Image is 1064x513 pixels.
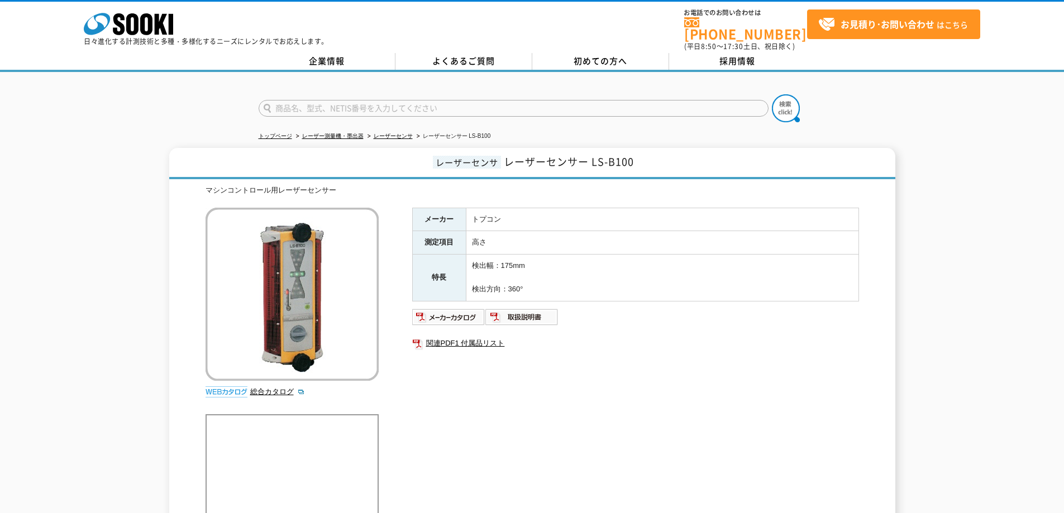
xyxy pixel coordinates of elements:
td: 検出幅：175mm 検出方向：360° [466,255,858,301]
a: 初めての方へ [532,53,669,70]
img: webカタログ [206,386,247,397]
th: 測定項目 [412,231,466,255]
span: お電話でのお問い合わせは [684,9,807,16]
div: マシンコントロール用レーザーセンサー [206,185,859,196]
span: 8:50 [701,41,717,51]
a: 総合カタログ [250,387,305,396]
img: btn_search.png [772,94,800,122]
img: メーカーカタログ [412,308,485,326]
a: 採用情報 [669,53,806,70]
a: レーザーセンサ [374,133,413,139]
a: 取扱説明書 [485,315,559,324]
li: レーザーセンサー LS-B100 [414,131,491,142]
th: 特長 [412,255,466,301]
img: 取扱説明書 [485,308,559,326]
a: メーカーカタログ [412,315,485,324]
span: レーザーセンサー LS-B100 [504,154,634,169]
a: よくあるご質問 [395,53,532,70]
span: レーザーセンサ [433,156,501,169]
td: トプコン [466,208,858,231]
img: レーザーセンサー LS-B100 [206,208,379,381]
span: 初めての方へ [574,55,627,67]
span: 17:30 [723,41,743,51]
a: 企業情報 [259,53,395,70]
strong: お見積り･お問い合わせ [841,17,934,31]
span: はこちら [818,16,968,33]
td: 高さ [466,231,858,255]
a: お見積り･お問い合わせはこちら [807,9,980,39]
a: トップページ [259,133,292,139]
input: 商品名、型式、NETIS番号を入力してください [259,100,769,117]
p: 日々進化する計測技術と多種・多様化するニーズにレンタルでお応えします。 [84,38,328,45]
span: (平日 ～ 土日、祝日除く) [684,41,795,51]
th: メーカー [412,208,466,231]
a: [PHONE_NUMBER] [684,17,807,40]
a: レーザー測量機・墨出器 [302,133,364,139]
a: 関連PDF1 付属品リスト [412,336,859,351]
